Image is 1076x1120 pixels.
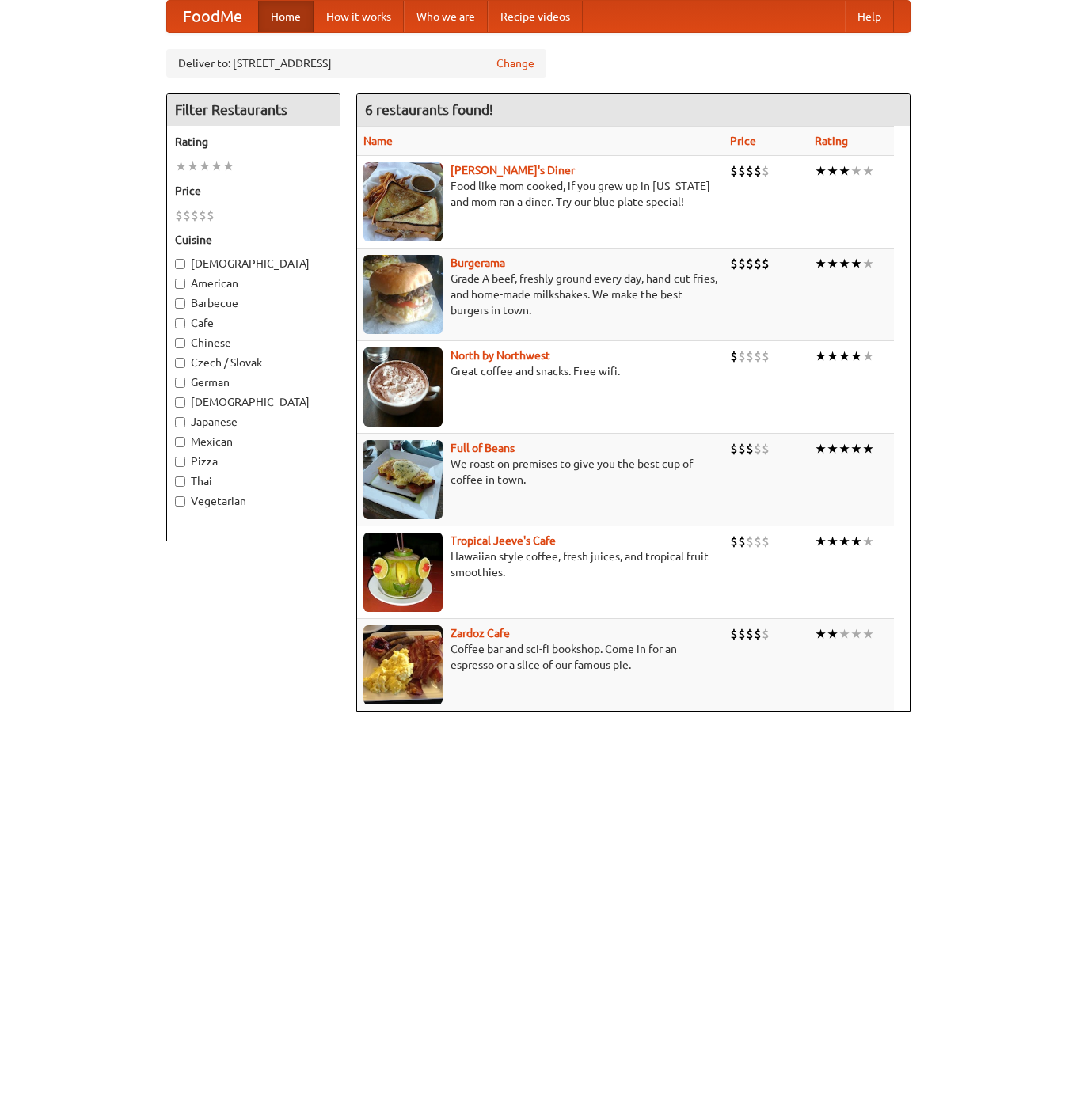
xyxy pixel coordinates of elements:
[207,207,215,224] li: $
[175,493,332,509] label: Vegetarian
[363,255,443,334] img: burgerama.jpg
[363,625,443,704] img: zardoz.jpg
[815,162,827,180] li: ★
[222,158,234,175] li: ★
[175,275,332,291] label: American
[451,627,510,640] a: Zardoz Cafe
[850,347,862,365] li: ★
[363,271,717,318] p: Grade A beef, freshly ground every day, hand-cut fries, and home-made milkshakes. We make the bes...
[175,256,332,271] label: [DEMOGRAPHIC_DATA]
[850,162,862,180] li: ★
[762,625,770,643] li: $
[754,162,762,180] li: $
[815,255,827,272] li: ★
[730,135,756,147] a: Price
[365,102,493,117] ng-pluralize: 6 restaurants found!
[850,625,862,643] li: ★
[175,335,332,351] label: Chinese
[183,207,191,224] li: $
[827,533,838,550] li: ★
[746,625,754,643] li: $
[746,533,754,550] li: $
[815,625,827,643] li: ★
[363,363,717,379] p: Great coffee and snacks. Free wifi.
[175,457,185,467] input: Pizza
[363,641,717,673] p: Coffee bar and sci-fi bookshop. Come in for an espresso or a slice of our famous pie.
[496,55,534,71] a: Change
[850,255,862,272] li: ★
[363,162,443,241] img: sallys.jpg
[451,349,550,362] a: North by Northwest
[363,440,443,519] img: beans.jpg
[404,1,488,32] a: Who we are
[815,347,827,365] li: ★
[175,298,185,309] input: Barbecue
[363,347,443,427] img: north.jpg
[175,473,332,489] label: Thai
[175,378,185,388] input: German
[827,347,838,365] li: ★
[167,94,340,126] h4: Filter Restaurants
[175,496,185,507] input: Vegetarian
[754,347,762,365] li: $
[762,347,770,365] li: $
[838,533,850,550] li: ★
[730,533,738,550] li: $
[175,318,185,328] input: Cafe
[762,533,770,550] li: $
[175,414,332,430] label: Japanese
[166,49,546,78] div: Deliver to: [STREET_ADDRESS]
[862,347,874,365] li: ★
[827,162,838,180] li: ★
[862,162,874,180] li: ★
[838,440,850,457] li: ★
[730,347,738,365] li: $
[754,255,762,272] li: $
[838,255,850,272] li: ★
[199,207,207,224] li: $
[363,135,393,147] a: Name
[730,440,738,457] li: $
[730,255,738,272] li: $
[754,533,762,550] li: $
[746,255,754,272] li: $
[838,162,850,180] li: ★
[175,315,332,331] label: Cafe
[815,533,827,550] li: ★
[175,338,185,348] input: Chinese
[815,440,827,457] li: ★
[175,232,332,248] h5: Cuisine
[754,440,762,457] li: $
[175,454,332,469] label: Pizza
[187,158,199,175] li: ★
[363,549,717,580] p: Hawaiian style coffee, fresh juices, and tropical fruit smoothies.
[175,355,332,370] label: Czech / Slovak
[258,1,314,32] a: Home
[838,347,850,365] li: ★
[838,625,850,643] li: ★
[175,207,183,224] li: $
[191,207,199,224] li: $
[363,178,717,210] p: Food like mom cooked, if you grew up in [US_STATE] and mom ran a diner. Try our blue plate special!
[175,374,332,390] label: German
[175,358,185,368] input: Czech / Slovak
[314,1,404,32] a: How it works
[363,533,443,612] img: jeeves.jpg
[850,440,862,457] li: ★
[175,476,185,487] input: Thai
[175,158,187,175] li: ★
[451,534,556,547] a: Tropical Jeeve's Cafe
[451,442,515,454] a: Full of Beans
[738,625,746,643] li: $
[862,440,874,457] li: ★
[827,255,838,272] li: ★
[211,158,222,175] li: ★
[738,440,746,457] li: $
[738,162,746,180] li: $
[738,533,746,550] li: $
[175,417,185,427] input: Japanese
[488,1,583,32] a: Recipe videos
